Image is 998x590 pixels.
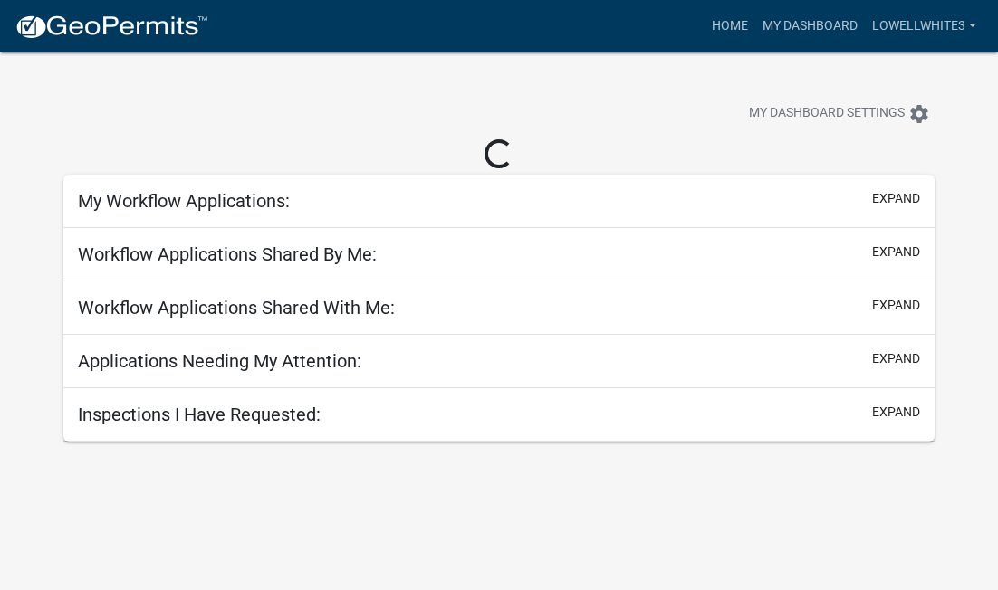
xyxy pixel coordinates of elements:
[872,189,920,208] button: expand
[908,103,930,125] i: settings
[872,243,920,262] button: expand
[705,9,755,43] a: Home
[755,9,865,43] a: My Dashboard
[749,103,905,125] span: My Dashboard Settings
[78,297,395,319] h5: Workflow Applications Shared With Me:
[872,296,920,315] button: expand
[78,243,377,265] h5: Workflow Applications Shared By Me:
[734,96,945,131] button: My Dashboard Settingssettings
[78,190,290,212] h5: My Workflow Applications:
[78,350,361,372] h5: Applications Needing My Attention:
[872,349,920,368] button: expand
[865,9,984,43] a: lowellwhite3
[872,403,920,422] button: expand
[78,404,321,425] h5: Inspections I Have Requested:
